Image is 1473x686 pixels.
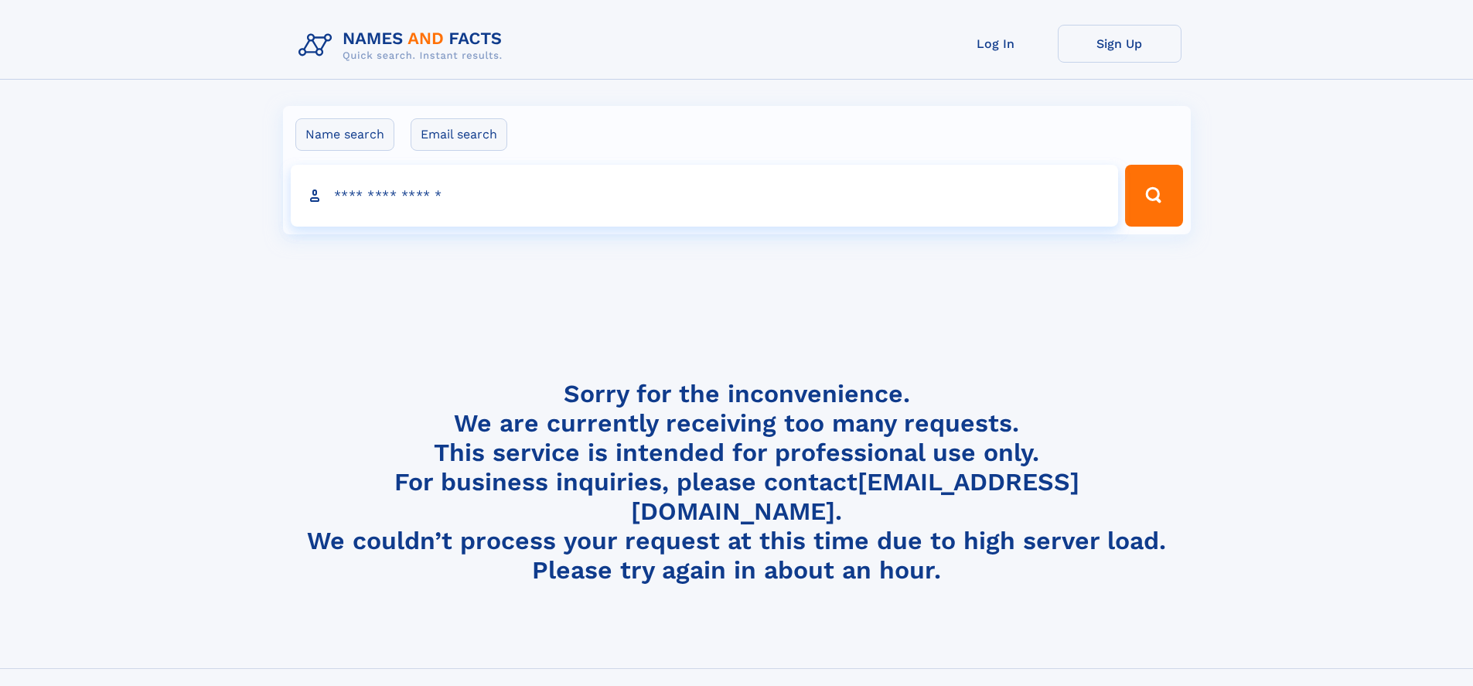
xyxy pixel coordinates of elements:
[292,25,515,67] img: Logo Names and Facts
[631,467,1079,526] a: [EMAIL_ADDRESS][DOMAIN_NAME]
[291,165,1119,227] input: search input
[411,118,507,151] label: Email search
[295,118,394,151] label: Name search
[1058,25,1181,63] a: Sign Up
[1125,165,1182,227] button: Search Button
[292,379,1181,585] h4: Sorry for the inconvenience. We are currently receiving too many requests. This service is intend...
[934,25,1058,63] a: Log In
